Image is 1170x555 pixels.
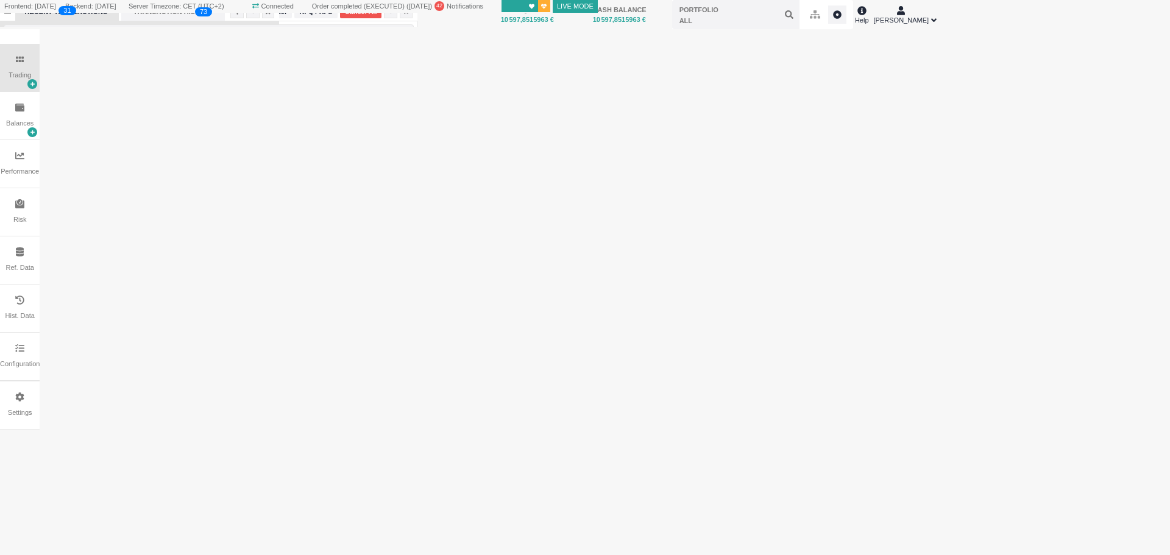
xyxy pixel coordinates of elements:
[233,21,264,34] span: Portfolio
[9,70,31,80] div: Trading
[50,21,79,34] span: Date Time
[6,118,34,129] div: Balances
[8,408,32,418] div: Settings
[58,6,76,15] sup: 31
[96,21,127,34] span: Symbol
[874,15,929,26] span: [PERSON_NAME]
[195,7,212,16] sup: 73
[409,2,430,10] span: 15/09/2025 21:07:28
[679,5,718,15] div: PORTFOLIO
[11,26,401,38] div: Security
[501,16,554,23] span: 10 597,8515963 €
[13,214,26,225] div: Risk
[409,15,476,25] div: 0
[5,311,35,321] div: Hist. Data
[855,4,869,25] div: Help
[200,7,204,19] p: 7
[204,7,207,19] p: 3
[312,2,405,10] span: Order completed (EXECUTED)
[1,166,39,177] div: Performance
[593,5,660,15] div: CASH BALANCE
[67,6,71,18] p: 1
[4,21,35,34] span: Exchange Name
[5,263,34,273] div: Ref. Data
[187,21,218,34] span: Quantity
[436,2,442,10] span: 42
[593,16,646,23] span: 10 597,8515963 €
[63,6,67,18] p: 3
[405,2,432,10] span: ( )
[141,21,172,34] span: Type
